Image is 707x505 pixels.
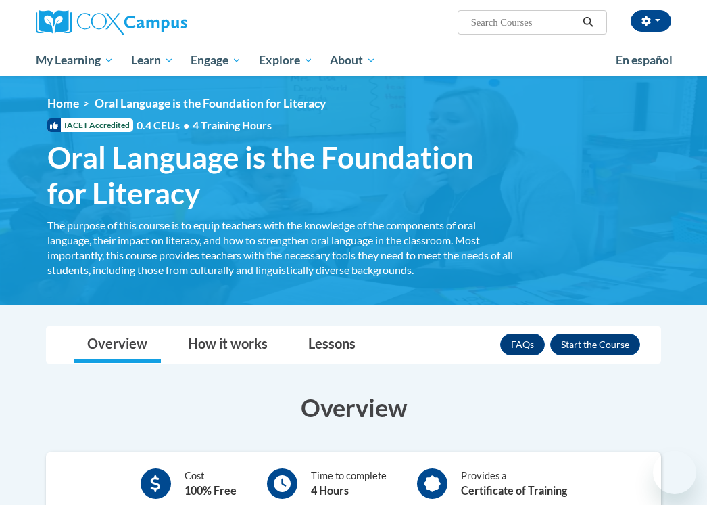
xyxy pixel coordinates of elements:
[47,139,514,211] span: Oral Language is the Foundation for Literacy
[470,14,578,30] input: Search Courses
[47,218,514,278] div: The purpose of this course is to equip teachers with the knowledge of the components of oral lang...
[122,45,182,76] a: Learn
[191,52,241,68] span: Engage
[631,10,671,32] button: Account Settings
[74,327,161,363] a: Overview
[322,45,385,76] a: About
[550,334,640,355] button: Enroll
[330,52,376,68] span: About
[461,468,567,499] div: Provides a
[27,45,122,76] a: My Learning
[607,46,681,74] a: En español
[311,468,387,499] div: Time to complete
[250,45,322,76] a: Explore
[26,45,681,76] div: Main menu
[185,484,237,497] b: 100% Free
[311,484,349,497] b: 4 Hours
[182,45,250,76] a: Engage
[461,484,567,497] b: Certificate of Training
[259,52,313,68] span: Explore
[36,52,114,68] span: My Learning
[131,52,174,68] span: Learn
[46,391,661,424] h3: Overview
[47,118,133,132] span: IACET Accredited
[137,118,272,133] span: 0.4 CEUs
[183,118,189,131] span: •
[653,451,696,494] iframe: Button to launch messaging window
[193,118,272,131] span: 4 Training Hours
[36,10,234,35] a: Cox Campus
[185,468,237,499] div: Cost
[95,96,326,110] span: Oral Language is the Foundation for Literacy
[36,10,187,35] img: Cox Campus
[174,327,281,363] a: How it works
[47,96,79,110] a: Home
[295,327,369,363] a: Lessons
[500,334,545,355] a: FAQs
[578,14,598,30] button: Search
[616,53,673,67] span: En español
